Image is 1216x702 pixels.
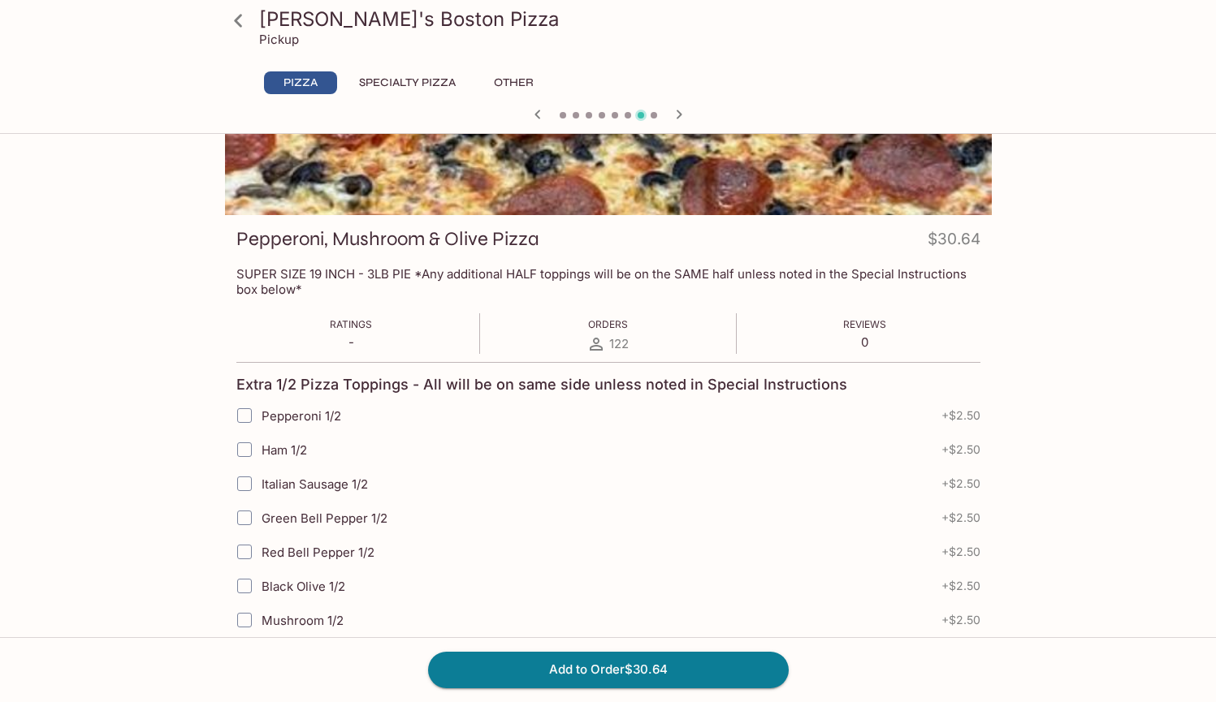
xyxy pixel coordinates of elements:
span: Red Bell Pepper 1/2 [262,545,374,560]
span: + $2.50 [941,477,980,490]
span: + $2.50 [941,614,980,627]
span: Ratings [330,318,372,330]
span: Italian Sausage 1/2 [262,476,368,492]
span: + $2.50 [941,545,980,558]
span: Black Olive 1/2 [262,579,345,594]
span: Green Bell Pepper 1/2 [262,510,387,526]
p: SUPER SIZE 19 INCH - 3LB PIE *Any additional HALF toppings will be on the SAME half unless noted ... [236,266,980,297]
button: Add to Order$30.64 [428,652,789,687]
span: + $2.50 [941,409,980,422]
span: + $2.50 [941,579,980,592]
button: Specialty Pizza [350,71,465,94]
span: Orders [588,318,628,330]
button: Other [478,71,551,94]
span: 122 [609,336,629,351]
h4: $30.64 [928,226,980,258]
span: Pepperoni 1/2 [262,408,341,424]
span: Reviews [843,318,886,330]
p: - [330,334,372,350]
span: Ham 1/2 [262,442,307,458]
button: Pizza [264,71,337,94]
p: 0 [843,334,886,350]
span: + $2.50 [941,511,980,524]
p: Pickup [259,32,299,47]
h3: Pepperoni, Mushroom & Olive Pizza [236,226,539,252]
span: + $2.50 [941,443,980,456]
h4: Extra 1/2 Pizza Toppings - All will be on same side unless noted in Special Instructions [236,376,847,394]
span: Mushroom 1/2 [262,613,344,628]
h3: [PERSON_NAME]'s Boston Pizza [259,6,985,32]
